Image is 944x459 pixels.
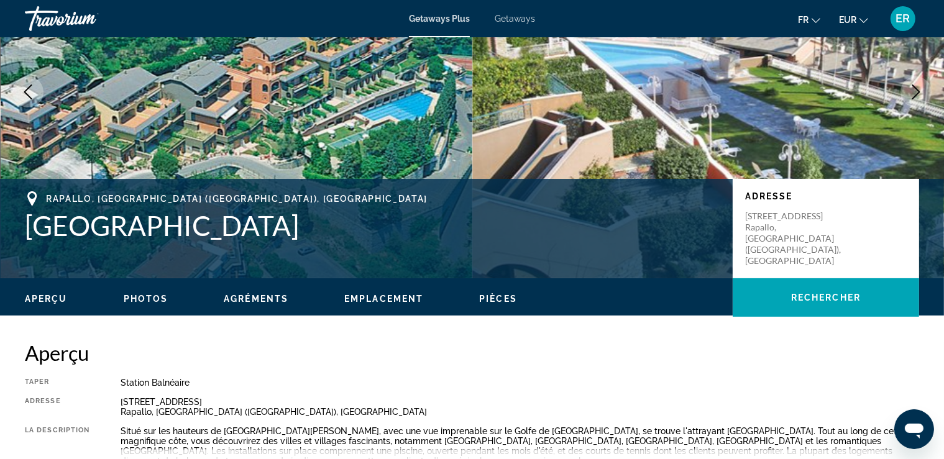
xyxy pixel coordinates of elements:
[25,340,919,365] h2: Aperçu
[124,293,168,304] button: Photos
[25,209,720,242] h1: [GEOGRAPHIC_DATA]
[733,278,919,317] button: Rechercher
[344,293,423,304] button: Emplacement
[887,6,919,32] button: User Menu
[894,409,934,449] iframe: Bouton de lancement de la fenêtre de messagerie
[479,293,517,304] button: Pièces
[124,294,168,304] span: Photos
[745,191,907,201] p: Adresse
[900,76,932,107] button: Next image
[798,15,809,25] span: fr
[798,11,820,29] button: Change language
[224,294,288,304] span: Agréments
[25,397,89,417] div: Adresse
[25,378,89,388] div: Taper
[409,14,470,24] a: Getaways Plus
[224,293,288,304] button: Agréments
[896,12,910,25] span: ER
[121,378,919,388] div: Station balnéaire
[495,14,535,24] a: Getaways
[745,211,845,266] p: [STREET_ADDRESS] Rapallo, [GEOGRAPHIC_DATA] ([GEOGRAPHIC_DATA]), [GEOGRAPHIC_DATA]
[791,293,861,302] span: Rechercher
[479,294,517,304] span: Pièces
[25,2,149,35] a: Travorium
[839,11,868,29] button: Change currency
[121,397,919,417] div: [STREET_ADDRESS] Rapallo, [GEOGRAPHIC_DATA] ([GEOGRAPHIC_DATA]), [GEOGRAPHIC_DATA]
[25,293,68,304] button: Aperçu
[25,294,68,304] span: Aperçu
[12,76,44,107] button: Previous image
[46,194,428,204] span: Rapallo, [GEOGRAPHIC_DATA] ([GEOGRAPHIC_DATA]), [GEOGRAPHIC_DATA]
[344,294,423,304] span: Emplacement
[839,15,856,25] span: EUR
